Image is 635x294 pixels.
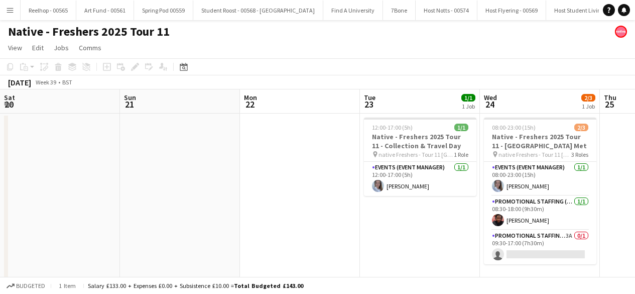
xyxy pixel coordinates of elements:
div: 1 Job [462,103,475,110]
h3: Native - Freshers 2025 Tour 11 - [GEOGRAPHIC_DATA] Met [484,132,596,150]
span: 08:00-23:00 (15h) [492,124,536,131]
span: 22 [242,99,257,110]
span: 1 Role [454,151,468,158]
button: Art Fund - 00561 [76,1,134,20]
app-user-avatar: native Staffing [615,26,627,38]
span: Mon [244,93,257,102]
span: 23 [362,99,375,110]
span: Edit [32,43,44,52]
div: BST [62,78,72,86]
div: Salary £133.00 + Expenses £0.00 + Subsistence £10.00 = [88,282,303,289]
button: 7Bone [383,1,416,20]
span: Total Budgeted £143.00 [234,282,303,289]
span: Sun [124,93,136,102]
span: Thu [604,93,616,102]
span: 3 Roles [571,151,588,158]
button: Spring Pod 00559 [134,1,193,20]
span: 2/3 [581,94,595,102]
span: 2/3 [574,124,588,131]
button: Host Notts - 00574 [416,1,477,20]
app-card-role: Promotional Staffing (Brand Ambassadors)1/108:30-18:00 (9h30m)[PERSON_NAME] [484,196,596,230]
a: View [4,41,26,54]
a: Edit [28,41,48,54]
button: Host Flyering - 00569 [477,1,546,20]
div: [DATE] [8,77,31,87]
span: native Freshers - Tour 11 [GEOGRAPHIC_DATA] [498,151,571,158]
span: Wed [484,93,497,102]
span: 1/1 [454,124,468,131]
span: Comms [79,43,101,52]
button: Budgeted [5,280,47,291]
h1: Native - Freshers 2025 Tour 11 [8,24,170,39]
span: 20 [3,99,15,110]
app-card-role: Events (Event Manager)1/108:00-23:00 (15h)[PERSON_NAME] [484,162,596,196]
a: Jobs [50,41,73,54]
span: 21 [122,99,136,110]
div: 1 Job [582,103,595,110]
button: Host Student Living 00547 [546,1,628,20]
app-job-card: 12:00-17:00 (5h)1/1Native - Freshers 2025 Tour 11 - Collection & Travel Day native Freshers - Tou... [364,118,476,196]
button: Find A University [323,1,383,20]
a: Comms [75,41,105,54]
span: native Freshers - Tour 11 [GEOGRAPHIC_DATA] [378,151,454,158]
span: Sat [4,93,15,102]
span: 1 item [55,282,79,289]
span: Week 39 [33,78,58,86]
button: Reelhop - 00565 [21,1,76,20]
app-job-card: 08:00-23:00 (15h)2/3Native - Freshers 2025 Tour 11 - [GEOGRAPHIC_DATA] Met native Freshers - Tour... [484,118,596,264]
span: 12:00-17:00 (5h) [372,124,413,131]
span: 24 [482,99,497,110]
button: Student Roost - 00568 - [GEOGRAPHIC_DATA] [193,1,323,20]
app-card-role: Events (Event Manager)1/112:00-17:00 (5h)[PERSON_NAME] [364,162,476,196]
span: Budgeted [16,282,45,289]
span: 25 [602,99,616,110]
span: Tue [364,93,375,102]
span: View [8,43,22,52]
span: 1/1 [461,94,475,102]
span: Jobs [54,43,69,52]
app-card-role: Promotional Staffing (Brand Ambassadors)3A0/109:30-17:00 (7h30m) [484,230,596,264]
h3: Native - Freshers 2025 Tour 11 - Collection & Travel Day [364,132,476,150]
